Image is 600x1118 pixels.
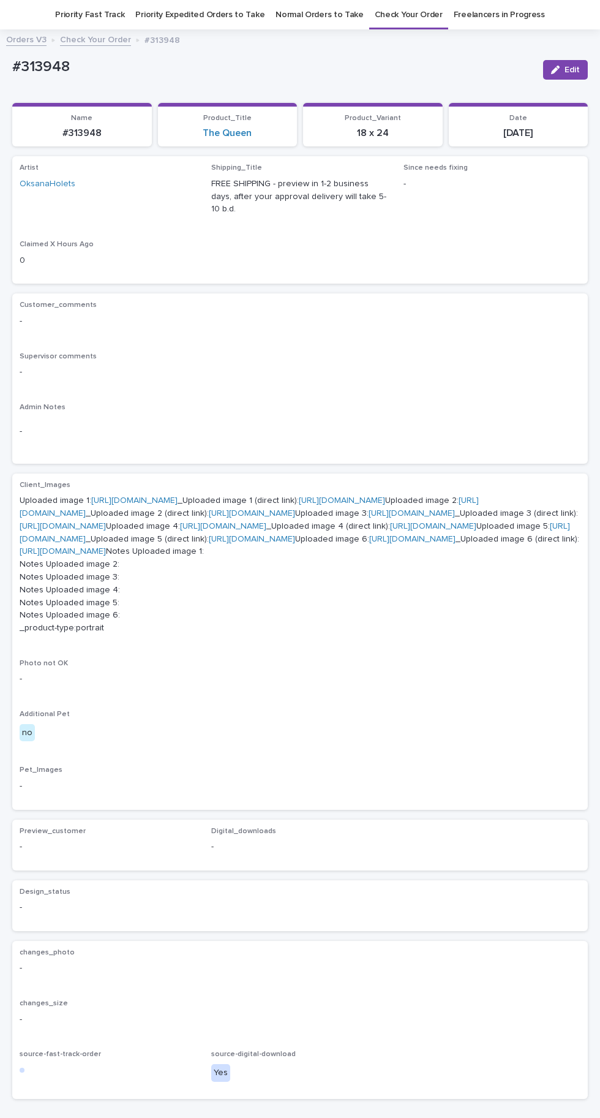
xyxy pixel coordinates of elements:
[211,828,276,835] span: Digital_downloads
[20,901,197,914] p: -
[20,522,106,531] a: [URL][DOMAIN_NAME]
[203,115,252,122] span: Product_Title
[71,115,92,122] span: Name
[20,482,70,489] span: Client_Images
[135,1,264,29] a: Priority Expedited Orders to Take
[564,66,580,74] span: Edit
[20,673,580,686] p: -
[20,828,86,835] span: Preview_customer
[543,60,588,80] button: Edit
[60,32,131,46] a: Check Your Order
[345,115,401,122] span: Product_Variant
[91,496,178,505] a: [URL][DOMAIN_NAME]
[20,840,197,853] p: -
[55,1,124,29] a: Priority Fast Track
[20,315,580,328] p: -
[20,366,580,379] p: -
[20,425,580,438] p: -
[209,509,295,518] a: [URL][DOMAIN_NAME]
[20,962,580,975] p: -
[20,711,70,718] span: Additional Pet
[20,522,570,543] a: [URL][DOMAIN_NAME]
[180,522,266,531] a: [URL][DOMAIN_NAME]
[20,888,70,896] span: Design_status
[375,1,443,29] a: Check Your Order
[211,178,388,216] p: FREE SHIPPING - preview in 1-2 business days, after your approval delivery will take 5-10 b.d.
[20,1013,580,1026] p: -
[403,164,468,172] span: Since needs fixing
[20,724,35,742] div: no
[454,1,545,29] a: Freelancers in Progress
[20,254,197,267] p: 0
[20,127,144,139] p: #313948
[20,1051,101,1058] span: source-fast-track-order
[20,404,66,411] span: Admin Notes
[20,1000,68,1007] span: changes_size
[144,32,180,46] p: #313948
[20,178,75,191] a: OksanaHolets
[20,949,75,956] span: changes_photo
[211,1064,230,1082] div: Yes
[20,780,580,793] p: -
[12,58,533,76] p: #313948
[20,547,106,556] a: [URL][DOMAIN_NAME]
[20,164,39,172] span: Artist
[456,127,581,139] p: [DATE]
[211,164,262,172] span: Shipping_Title
[20,353,97,360] span: Supervisor comments
[20,660,68,667] span: Photo not OK
[276,1,364,29] a: Normal Orders to Take
[209,535,295,543] a: [URL][DOMAIN_NAME]
[369,535,456,543] a: [URL][DOMAIN_NAME]
[390,522,476,531] a: [URL][DOMAIN_NAME]
[20,766,62,774] span: Pet_Images
[6,32,47,46] a: Orders V3
[211,840,388,853] p: -
[509,115,527,122] span: Date
[203,127,252,139] a: The Queen
[310,127,435,139] p: 18 x 24
[299,496,385,505] a: [URL][DOMAIN_NAME]
[20,494,580,635] p: Uploaded image 1: _Uploaded image 1 (direct link): Uploaded image 2: _Uploaded image 2 (direct li...
[403,178,580,191] p: -
[20,241,94,248] span: Claimed X Hours Ago
[211,1051,296,1058] span: source-digital-download
[20,301,97,309] span: Customer_comments
[369,509,455,518] a: [URL][DOMAIN_NAME]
